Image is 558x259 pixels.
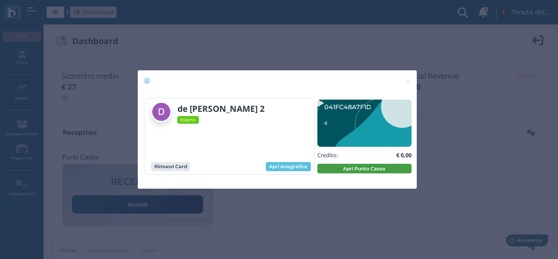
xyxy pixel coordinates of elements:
img: de luca 2 [151,101,172,122]
span: Esterno [177,116,199,123]
button: Apri Punto Cassa [317,164,412,173]
b: € 0,00 [396,151,412,159]
text: 041FC48A7F1D90 [324,103,380,111]
a: Apri Anagrafica [266,162,311,172]
span: × [405,76,412,87]
span: Assistenza [26,7,58,14]
h5: Credito: [317,152,338,158]
b: de [PERSON_NAME] 2 [177,103,265,114]
button: Rimuovi Card [151,162,190,172]
a: de [PERSON_NAME] 2 Esterno [151,101,291,124]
